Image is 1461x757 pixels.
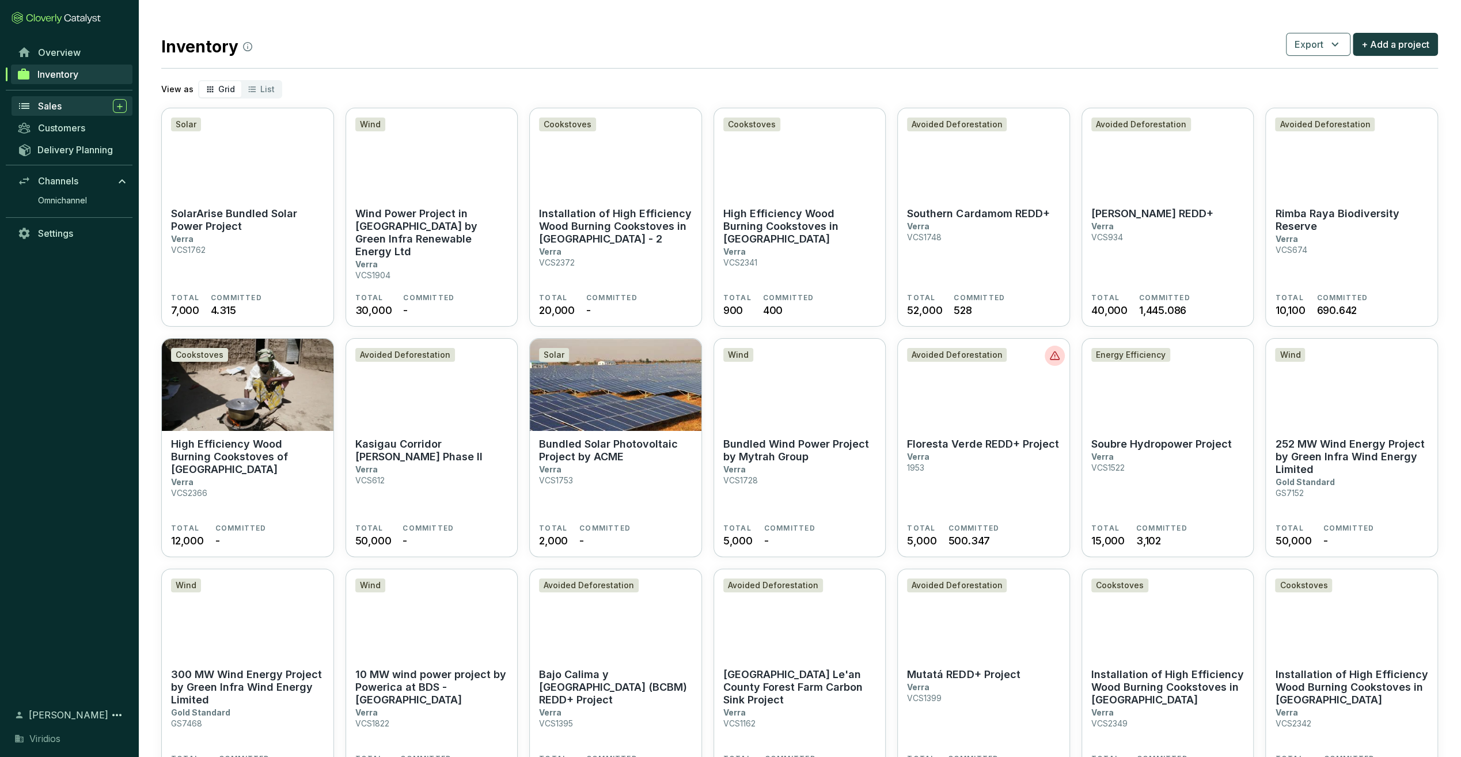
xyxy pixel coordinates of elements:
span: Grid [218,84,235,94]
a: Inventory [11,65,132,84]
p: Verra [1091,221,1114,231]
span: COMMITTED [403,293,454,302]
span: + Add a project [1361,37,1429,51]
p: VCS1904 [355,270,390,280]
div: Solar [539,348,569,362]
span: TOTAL [1275,293,1303,302]
img: Bajo Calima y Bahía Málaga (BCBM) REDD+ Project [530,569,701,661]
p: VCS1522 [1091,463,1125,472]
p: Bundled Wind Power Project by Mytrah Group [723,438,876,463]
span: COMMITTED [586,293,637,302]
a: Soubre Hydropower ProjectEnergy EfficiencySoubre Hydropower ProjectVerraVCS1522TOTAL15,000COMMITT... [1081,338,1254,557]
img: Southern Cardamom REDD+ [898,108,1069,200]
span: COMMITTED [954,293,1005,302]
button: + Add a project [1353,33,1438,56]
div: Wind [355,118,385,131]
p: VCS2366 [171,488,207,498]
a: Installation of High Efficiency Wood Burning Cookstoves in Malawi - 2CookstovesInstallation of Hi... [529,108,702,327]
p: Gold Standard [171,707,230,717]
p: 1953 [907,463,924,472]
div: Avoided Deforestation [1091,118,1191,131]
span: - [1323,533,1327,548]
p: Wind Power Project in [GEOGRAPHIC_DATA] by Green Infra Renewable Energy Ltd [355,207,508,258]
p: Southern Cardamom REDD+ [907,207,1049,220]
p: VCS934 [1091,232,1123,242]
span: - [579,533,584,548]
span: 5,000 [723,533,753,548]
span: 50,000 [355,533,392,548]
img: High Efficiency Wood Burning Cookstoves of Tanzania [162,339,333,431]
span: 3,102 [1136,533,1161,548]
span: Delivery Planning [37,144,113,156]
img: Jiangxi Province Le'an County Forest Farm Carbon Sink Project [714,569,886,661]
p: Verra [1091,707,1114,717]
p: VCS674 [1275,245,1307,255]
span: Inventory [37,69,78,80]
span: TOTAL [539,293,567,302]
p: Rimba Raya Biodiversity Reserve [1275,207,1428,233]
p: Soubre Hydropower Project [1091,438,1232,451]
p: Verra [355,464,378,474]
span: COMMITTED [579,524,631,533]
img: High Efficiency Wood Burning Cookstoves in Zimbabwe [714,108,886,200]
span: 15,000 [1091,533,1125,548]
p: VCS1399 [907,693,942,703]
span: COMMITTED [1136,524,1187,533]
p: Bundled Solar Photovoltaic Project by ACME [539,438,692,463]
span: 528 [954,302,972,318]
img: Rimba Raya Biodiversity Reserve [1266,108,1437,200]
a: Channels [12,171,132,191]
a: Bundled Solar Photovoltaic Project by ACMESolarBundled Solar Photovoltaic Project by ACMEVerraVCS... [529,338,702,557]
p: Verra [723,464,746,474]
p: Floresta Verde REDD+ Project [907,438,1058,451]
p: GS7468 [171,718,202,728]
span: 400 [763,302,783,318]
p: Verra [907,682,929,692]
a: 252 MW Wind Energy Project by Green Infra Wind Energy LimitedWind252 MW Wind Energy Project by Gr... [1265,338,1438,557]
span: TOTAL [355,293,384,302]
p: VCS1762 [171,245,206,255]
span: TOTAL [539,524,567,533]
span: 50,000 [1275,533,1311,548]
p: Kasigau Corridor [PERSON_NAME] Phase II [355,438,508,463]
a: Customers [12,118,132,138]
a: High Efficiency Wood Burning Cookstoves of TanzaniaCookstovesHigh Efficiency Wood Burning Cooksto... [161,338,334,557]
p: Verra [907,221,929,231]
p: Installation of High Efficiency Wood Burning Cookstoves in [GEOGRAPHIC_DATA] - 2 [539,207,692,245]
p: VCS1822 [355,718,389,728]
span: COMMITTED [1323,524,1374,533]
span: Channels [38,175,78,187]
div: Cookstoves [1091,578,1148,592]
p: VCS2341 [723,258,757,267]
span: TOTAL [355,524,384,533]
p: VCS1728 [723,475,758,485]
p: Mutatá REDD+ Project [907,668,1020,681]
span: COMMITTED [1139,293,1190,302]
span: Customers [38,122,85,134]
p: VCS1748 [907,232,942,242]
p: VCS1395 [539,718,573,728]
p: [GEOGRAPHIC_DATA] Le'an County Forest Farm Carbon Sink Project [723,668,876,706]
span: COMMITTED [403,524,454,533]
div: Wind [723,348,753,362]
span: [PERSON_NAME] [29,708,108,722]
a: Settings [12,224,132,243]
p: Verra [723,707,746,717]
span: - [586,302,591,318]
img: Mutatá REDD+ Project [898,569,1069,661]
span: List [260,84,275,94]
img: Mai Ndombe REDD+ [1082,108,1254,200]
p: Verra [171,477,193,487]
div: Wind [1275,348,1305,362]
span: - [403,302,408,318]
img: Installation of High Efficiency Wood Burning Cookstoves in Malawi - 2 [530,108,701,200]
p: Bajo Calima y [GEOGRAPHIC_DATA] (BCBM) REDD+ Project [539,668,692,706]
span: Overview [38,47,81,58]
p: View as [161,84,193,95]
img: Bundled Wind Power Project by Mytrah Group [714,339,886,431]
div: Wind [355,578,385,592]
img: 300 MW Wind Energy Project by Green Infra Wind Energy Limited [162,569,333,661]
a: Mai Ndombe REDD+Avoided Deforestation[PERSON_NAME] REDD+VerraVCS934TOTAL40,000COMMITTED1,445.086 [1081,108,1254,327]
span: 5,000 [907,533,936,548]
p: VCS1753 [539,475,573,485]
